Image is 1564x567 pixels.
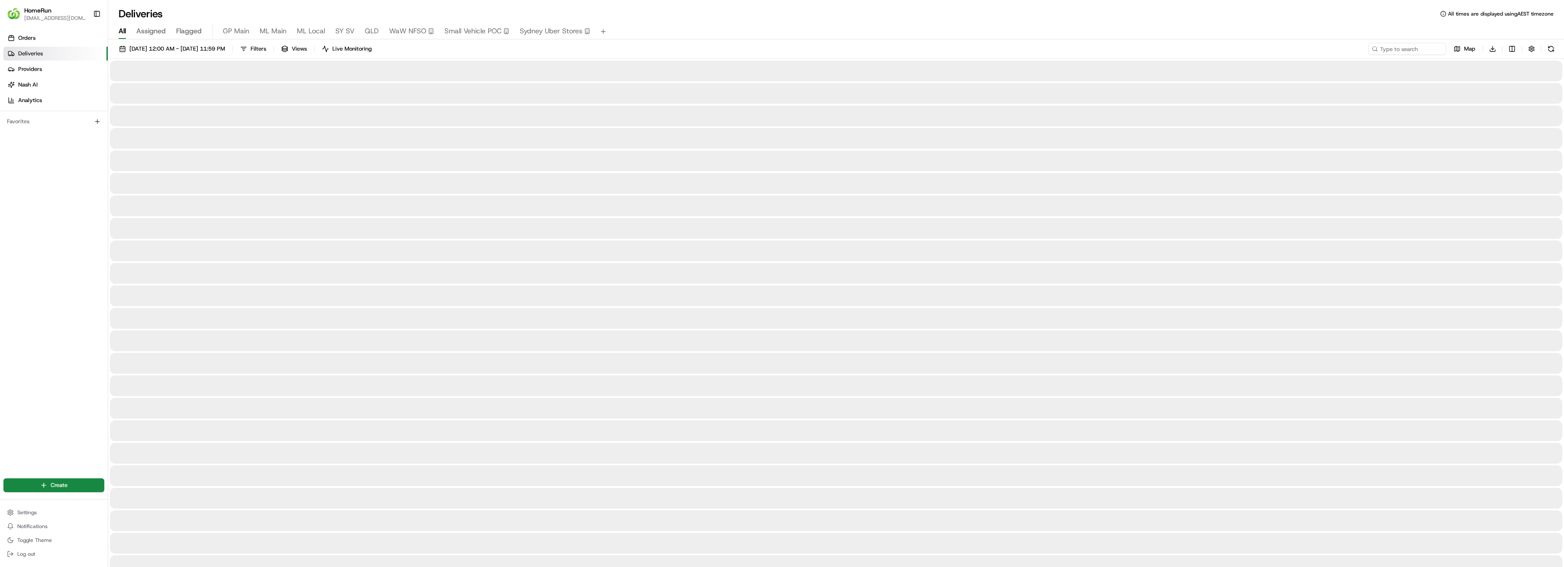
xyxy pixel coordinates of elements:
[17,523,48,530] span: Notifications
[1448,10,1554,17] span: All times are displayed using AEST timezone
[292,45,307,53] span: Views
[136,26,166,36] span: Assigned
[444,26,502,36] span: Small Vehicle POC
[18,81,38,89] span: Nash AI
[24,15,86,22] button: [EMAIL_ADDRESS][DOMAIN_NAME]
[365,26,379,36] span: QLD
[3,548,104,560] button: Log out
[223,26,249,36] span: GP Main
[18,96,42,104] span: Analytics
[236,43,270,55] button: Filters
[3,78,108,92] a: Nash AI
[277,43,311,55] button: Views
[3,47,108,61] a: Deliveries
[129,45,225,53] span: [DATE] 12:00 AM - [DATE] 11:59 PM
[17,509,37,516] span: Settings
[3,62,108,76] a: Providers
[1368,43,1446,55] input: Type to search
[17,537,52,544] span: Toggle Theme
[51,481,68,489] span: Create
[1464,45,1475,53] span: Map
[389,26,426,36] span: WaW NFSO
[3,3,90,24] button: HomeRunHomeRun[EMAIL_ADDRESS][DOMAIN_NAME]
[3,115,104,128] div: Favorites
[251,45,266,53] span: Filters
[3,506,104,519] button: Settings
[17,551,35,557] span: Log out
[3,31,108,45] a: Orders
[318,43,376,55] button: Live Monitoring
[297,26,325,36] span: ML Local
[18,34,35,42] span: Orders
[115,43,229,55] button: [DATE] 12:00 AM - [DATE] 11:59 PM
[1545,43,1557,55] button: Refresh
[332,45,372,53] span: Live Monitoring
[176,26,202,36] span: Flagged
[24,6,51,15] button: HomeRun
[18,50,43,58] span: Deliveries
[3,534,104,546] button: Toggle Theme
[3,520,104,532] button: Notifications
[260,26,286,36] span: ML Main
[1450,43,1479,55] button: Map
[7,7,21,21] img: HomeRun
[3,93,108,107] a: Analytics
[3,478,104,492] button: Create
[119,7,163,21] h1: Deliveries
[335,26,354,36] span: SY SV
[18,65,42,73] span: Providers
[119,26,126,36] span: All
[520,26,582,36] span: Sydney Uber Stores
